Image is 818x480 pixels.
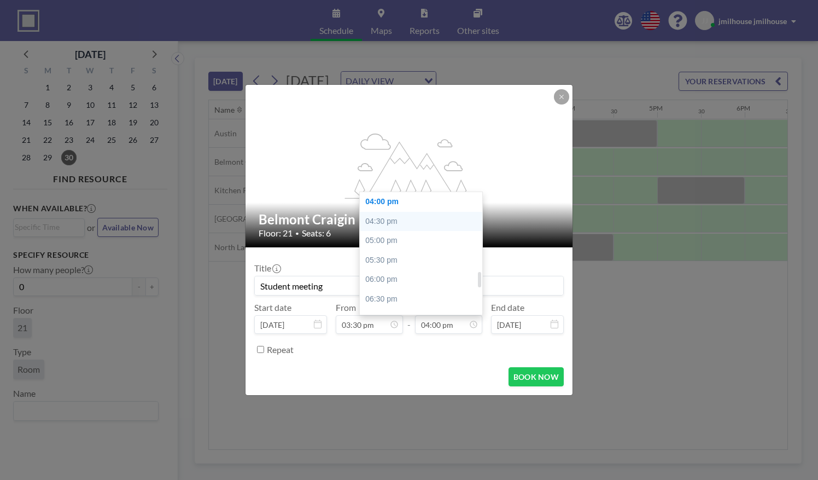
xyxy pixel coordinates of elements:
[259,228,293,239] span: Floor: 21
[360,192,488,212] div: 04:00 pm
[360,251,488,270] div: 05:30 pm
[360,270,488,290] div: 06:00 pm
[509,367,564,386] button: BOOK NOW
[360,309,488,329] div: 07:00 pm
[336,302,356,313] label: From
[254,263,280,274] label: Title
[302,228,331,239] span: Seats: 6
[255,276,563,295] input: jmilhouse's reservation
[295,229,299,238] span: •
[360,290,488,309] div: 06:30 pm
[259,211,560,228] h2: Belmont Craigin
[360,231,488,251] div: 05:00 pm
[267,344,294,355] label: Repeat
[491,302,524,313] label: End date
[254,302,291,313] label: Start date
[407,306,411,330] span: -
[360,212,488,232] div: 04:30 pm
